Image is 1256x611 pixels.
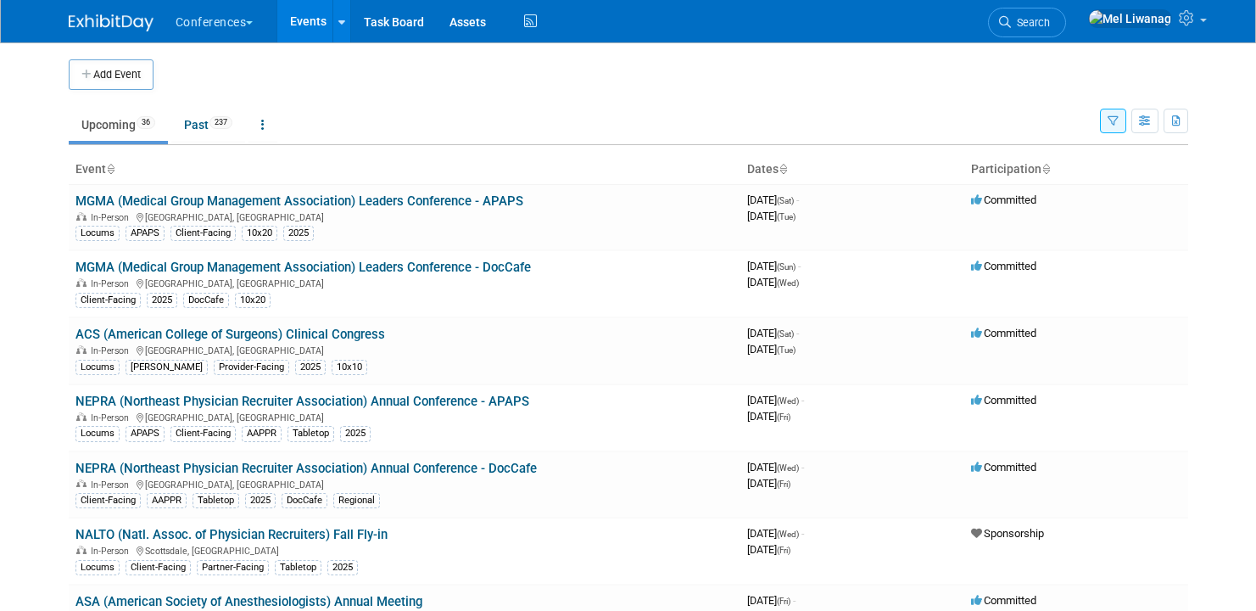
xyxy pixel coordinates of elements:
[76,546,87,554] img: In-Person Event
[91,345,134,356] span: In-Person
[214,360,289,375] div: Provider-Facing
[747,527,804,540] span: [DATE]
[747,543,790,556] span: [DATE]
[796,193,799,206] span: -
[76,412,87,421] img: In-Person Event
[1088,9,1172,28] img: Mel Liwanag
[75,410,734,423] div: [GEOGRAPHIC_DATA], [GEOGRAPHIC_DATA]
[798,260,801,272] span: -
[126,560,191,575] div: Client-Facing
[242,226,277,241] div: 10x20
[747,193,799,206] span: [DATE]
[327,560,358,575] div: 2025
[75,193,523,209] a: MGMA (Medical Group Management Association) Leaders Conference - APAPS
[801,527,804,540] span: -
[747,343,795,356] span: [DATE]
[777,212,795,221] span: (Tue)
[69,14,154,31] img: ExhibitDay
[796,327,799,339] span: -
[76,278,87,287] img: In-Person Event
[147,493,187,508] div: AAPPR
[75,493,141,508] div: Client-Facing
[193,493,239,508] div: Tabletop
[779,162,787,176] a: Sort by Start Date
[971,327,1036,339] span: Committed
[332,360,367,375] div: 10x10
[75,527,388,542] a: NALTO (Natl. Assoc. of Physician Recruiters) Fall Fly-in
[91,412,134,423] span: In-Person
[777,479,790,489] span: (Fri)
[747,410,790,423] span: [DATE]
[747,327,799,339] span: [DATE]
[777,262,795,272] span: (Sun)
[137,116,155,129] span: 36
[971,461,1036,474] span: Committed
[777,196,794,205] span: (Sat)
[777,530,799,539] span: (Wed)
[971,394,1036,406] span: Committed
[75,543,734,557] div: Scottsdale, [GEOGRAPHIC_DATA]
[91,546,134,557] span: In-Person
[75,226,120,241] div: Locums
[971,527,1044,540] span: Sponsorship
[777,329,794,339] span: (Sat)
[777,345,795,355] span: (Tue)
[801,394,804,406] span: -
[76,212,87,221] img: In-Person Event
[283,226,314,241] div: 2025
[747,594,795,607] span: [DATE]
[793,594,795,607] span: -
[988,8,1066,37] a: Search
[747,477,790,490] span: [DATE]
[171,109,245,141] a: Past237
[75,394,529,409] a: NEPRA (Northeast Physician Recruiter Association) Annual Conference - APAPS
[964,155,1188,184] th: Participation
[76,345,87,354] img: In-Person Event
[747,276,799,289] span: [DATE]
[209,116,232,129] span: 237
[75,560,120,575] div: Locums
[242,426,282,441] div: AAPPR
[1041,162,1050,176] a: Sort by Participation Type
[91,479,134,490] span: In-Person
[747,394,804,406] span: [DATE]
[340,426,371,441] div: 2025
[69,155,740,184] th: Event
[147,293,177,308] div: 2025
[197,560,269,575] div: Partner-Facing
[75,360,120,375] div: Locums
[275,560,321,575] div: Tabletop
[777,278,799,288] span: (Wed)
[777,412,790,422] span: (Fri)
[747,461,804,474] span: [DATE]
[75,461,537,476] a: NEPRA (Northeast Physician Recruiter Association) Annual Conference - DocCafe
[971,193,1036,206] span: Committed
[75,343,734,356] div: [GEOGRAPHIC_DATA], [GEOGRAPHIC_DATA]
[91,212,134,223] span: In-Person
[126,226,165,241] div: APAPS
[75,293,141,308] div: Client-Facing
[777,396,799,406] span: (Wed)
[295,360,326,375] div: 2025
[1011,16,1050,29] span: Search
[69,59,154,90] button: Add Event
[740,155,964,184] th: Dates
[75,276,734,289] div: [GEOGRAPHIC_DATA], [GEOGRAPHIC_DATA]
[126,360,208,375] div: [PERSON_NAME]
[76,479,87,488] img: In-Person Event
[126,426,165,441] div: APAPS
[777,463,799,473] span: (Wed)
[245,493,276,508] div: 2025
[287,426,334,441] div: Tabletop
[747,210,795,222] span: [DATE]
[75,260,531,275] a: MGMA (Medical Group Management Association) Leaders Conference - DocCafe
[801,461,804,474] span: -
[170,426,236,441] div: Client-Facing
[183,293,229,308] div: DocCafe
[69,109,168,141] a: Upcoming36
[747,260,801,272] span: [DATE]
[75,327,385,342] a: ACS (American College of Surgeons) Clinical Congress
[777,546,790,555] span: (Fri)
[282,493,327,508] div: DocCafe
[777,597,790,606] span: (Fri)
